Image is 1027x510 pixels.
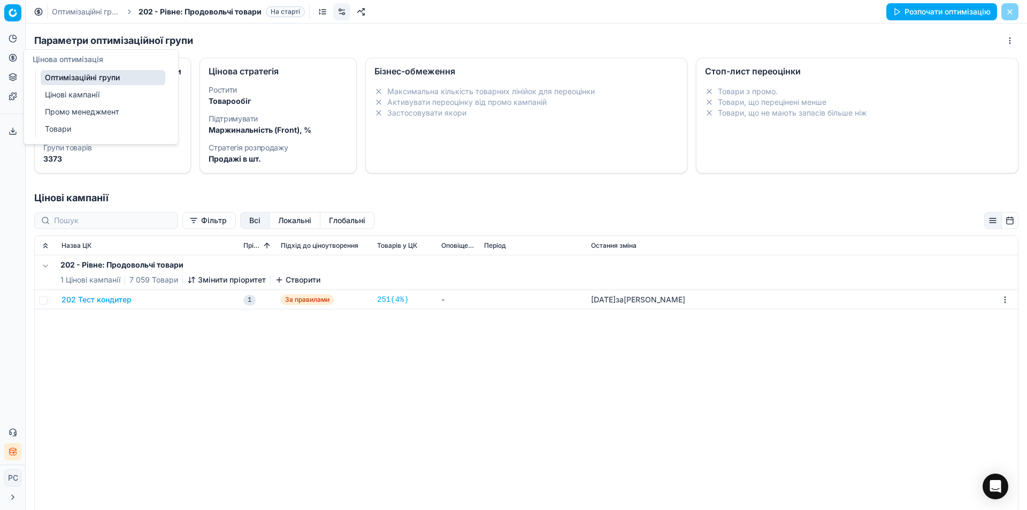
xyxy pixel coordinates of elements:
button: Змінити пріоритет [187,275,266,285]
dt: Підтримувати [209,115,347,123]
div: Бізнес-обмеження [374,67,679,75]
dt: Ростити [209,86,347,94]
span: 1 [243,295,256,306]
li: Максимальна кількість товарних лінійок для переоцінки [374,86,679,97]
dt: Групи товарів [43,144,182,151]
span: На старті [266,6,305,17]
td: - [437,290,480,309]
button: РС [4,469,21,486]
span: 202 - Рівне: Продовольчі товари [139,6,262,17]
span: Період [484,241,506,250]
a: 251(4%) [377,294,409,305]
button: all [240,212,270,229]
strong: Маржинальність (Front), % [209,125,311,134]
li: Застосовувати якори [374,108,679,118]
span: 202 - Рівне: Продовольчі товариНа старті [139,6,305,17]
button: global [320,212,374,229]
button: Expand all [39,239,52,252]
a: Промо менеджмент [41,104,165,119]
strong: Товарообіг [209,96,251,105]
button: local [270,212,320,229]
div: Цінова стратегія [209,67,347,75]
button: Фільтр [182,212,236,229]
span: Пріоритет [243,241,262,250]
span: 1 Цінові кампанії [60,275,120,285]
strong: 3373 [43,154,62,163]
div: за [PERSON_NAME] [591,294,685,305]
li: Товари, що не мають запасів більше ніж [705,108,1009,118]
input: Пошук [54,215,171,226]
span: [DATE] [591,295,616,304]
div: Стоп-лист переоцінки [705,67,1009,75]
li: Активувати переоцінку від промо кампаній [374,97,679,108]
a: Цінові кампанії [41,87,165,102]
span: Назва ЦК [62,241,91,250]
span: 7 059 Товари [129,275,178,285]
span: Остання зміна [591,241,637,250]
li: Товари з промо. [705,86,1009,97]
span: Підхід до ціноутворення [281,241,358,250]
button: Розпочати оптимізацію [886,3,997,20]
h1: Параметри оптимізаційної групи [34,33,193,48]
h1: Цінові кампанії [26,191,1027,205]
button: Створити [275,275,320,285]
a: Оптимізаційні групи [52,6,120,17]
a: Оптимізаційні групи [41,70,165,85]
div: Open Intercom Messenger [983,474,1008,499]
li: Товари, що перецінені менше [705,97,1009,108]
span: Цінова оптимізація [33,55,103,64]
button: Sorted by Пріоритет ascending [262,240,272,251]
span: Оповіщення [441,241,476,250]
button: 202 Тест кондитер [62,294,132,305]
dt: Стратегія розпродажу [209,144,347,151]
span: РС [5,470,21,486]
h5: 202 - Рівне: Продовольчі товари [60,260,320,270]
span: Товарів у ЦК [377,241,417,250]
a: Товари [41,121,165,136]
nav: breadcrumb [52,6,305,17]
strong: Продажі в шт. [209,154,261,163]
span: За правилами [281,294,334,305]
